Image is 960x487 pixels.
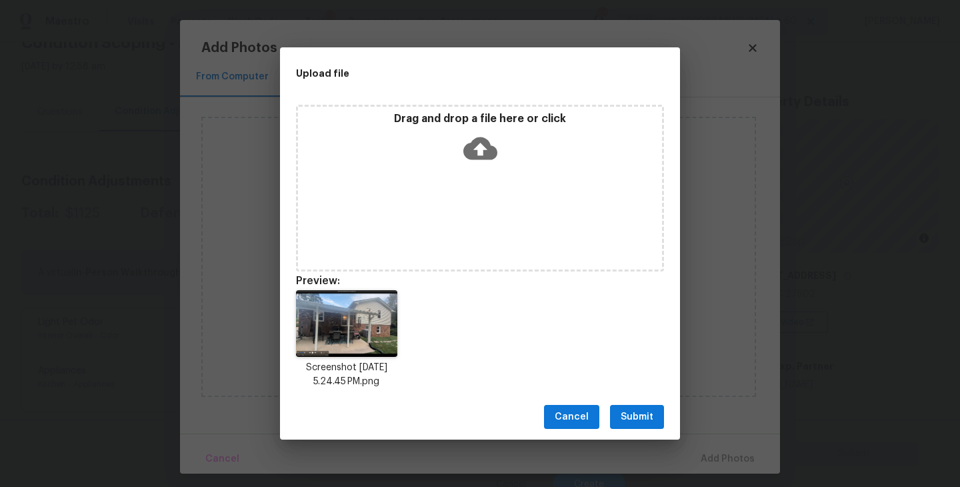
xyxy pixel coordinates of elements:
img: RckAAAAASUVORK5CYII= [296,290,397,357]
p: Drag and drop a file here or click [298,112,662,126]
p: Screenshot [DATE] 5.24.45 PM.png [296,361,397,389]
h2: Upload file [296,66,604,81]
span: Cancel [555,409,589,426]
button: Cancel [544,405,599,430]
button: Submit [610,405,664,430]
span: Submit [621,409,653,426]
